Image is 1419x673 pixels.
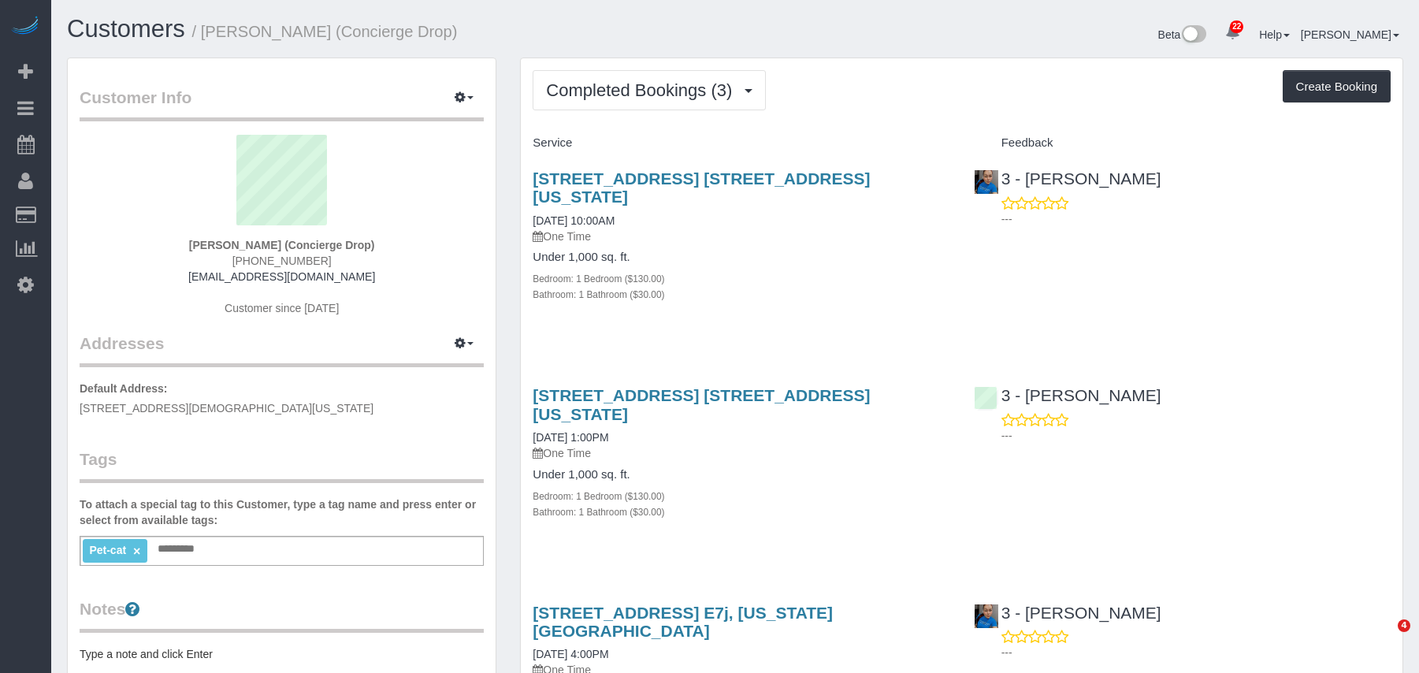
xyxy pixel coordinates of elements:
[189,239,375,251] strong: [PERSON_NAME] (Concierge Drop)
[80,381,168,396] label: Default Address:
[1230,20,1243,33] span: 22
[533,169,870,206] a: [STREET_ADDRESS] [STREET_ADDRESS][US_STATE]
[80,496,484,528] label: To attach a special tag to this Customer, type a tag name and press enter or select from availabl...
[1259,28,1290,41] a: Help
[192,23,458,40] small: / [PERSON_NAME] (Concierge Drop)
[1398,619,1410,632] span: 4
[533,507,664,518] small: Bathroom: 1 Bathroom ($30.00)
[533,386,870,422] a: [STREET_ADDRESS] [STREET_ADDRESS][US_STATE]
[80,597,484,633] legend: Notes
[533,491,664,502] small: Bedroom: 1 Bedroom ($130.00)
[974,169,1161,188] a: 3 - [PERSON_NAME]
[1001,211,1391,227] p: ---
[533,648,608,660] a: [DATE] 4:00PM
[975,604,998,628] img: 3 - Geraldin Bastidas
[9,16,41,38] img: Automaid Logo
[546,80,740,100] span: Completed Bookings (3)
[1180,25,1206,46] img: New interface
[1001,428,1391,444] p: ---
[80,402,373,415] span: [STREET_ADDRESS][DEMOGRAPHIC_DATA][US_STATE]
[975,170,998,194] img: 3 - Geraldin Bastidas
[1301,28,1399,41] a: [PERSON_NAME]
[225,302,339,314] span: Customer since [DATE]
[89,544,126,556] span: Pet-cat
[67,15,185,43] a: Customers
[974,136,1391,150] h4: Feedback
[232,255,332,267] span: [PHONE_NUMBER]
[1001,645,1391,660] p: ---
[533,431,608,444] a: [DATE] 1:00PM
[80,646,484,662] pre: Type a note and click Enter
[974,604,1161,622] a: 3 - [PERSON_NAME]
[133,545,140,558] a: ×
[533,273,664,284] small: Bedroom: 1 Bedroom ($130.00)
[533,70,766,110] button: Completed Bookings (3)
[1365,619,1403,657] iframe: Intercom live chat
[533,289,664,300] small: Bathroom: 1 Bathroom ($30.00)
[533,214,615,227] a: [DATE] 10:00AM
[1158,28,1207,41] a: Beta
[533,251,949,264] h4: Under 1,000 sq. ft.
[188,270,375,283] a: [EMAIL_ADDRESS][DOMAIN_NAME]
[80,448,484,483] legend: Tags
[533,136,949,150] h4: Service
[1217,16,1248,50] a: 22
[533,604,833,640] a: [STREET_ADDRESS] E7j, [US_STATE][GEOGRAPHIC_DATA]
[974,386,1161,404] a: 3 - [PERSON_NAME]
[80,86,484,121] legend: Customer Info
[533,468,949,482] h4: Under 1,000 sq. ft.
[1283,70,1391,103] button: Create Booking
[533,229,949,244] p: One Time
[533,445,949,461] p: One Time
